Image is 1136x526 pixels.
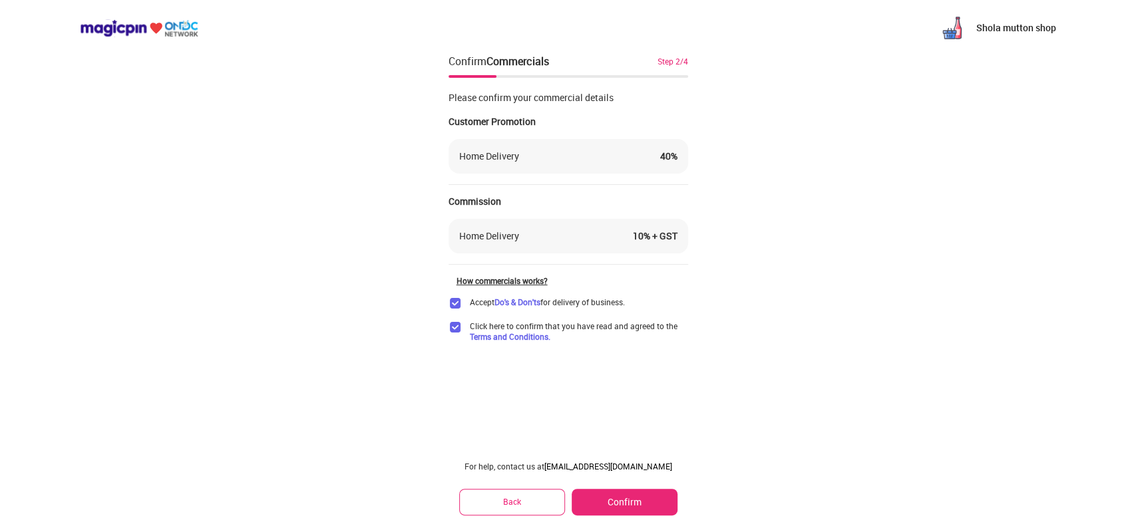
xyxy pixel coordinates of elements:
[459,489,566,515] button: Back
[459,461,677,471] div: For help, contact us at
[939,15,966,41] img: RvztdYn7iyAnbgLfOAIGEUE529GgJnSk6KKz3VglYW7w9xnFesnXtWW2ucfQcrpvCkVVXjFWzkf8IKD6XfYRd6MJmpQ
[457,275,688,286] div: How commercials works?
[449,115,688,128] div: Customer Promotion
[486,54,549,68] div: Commercials
[633,229,677,243] div: 10 % + GST
[976,21,1056,35] p: Shola mutton shop
[449,297,462,310] img: checkbox_purple.ceb64cee.svg
[80,19,198,37] img: ondc-logo-new-small.8a59708e.svg
[449,195,688,208] div: Commission
[544,461,672,471] a: [EMAIL_ADDRESS][DOMAIN_NAME]
[449,53,549,69] div: Confirm
[470,321,688,342] span: Click here to confirm that you have read and agreed to the
[449,321,462,334] img: checkbox_purple.ceb64cee.svg
[572,489,677,515] button: Confirm
[459,229,519,243] div: Home Delivery
[494,297,540,307] a: Do's & Don'ts
[449,91,688,104] div: Please confirm your commercial details
[470,297,625,307] div: Accept for delivery of business.
[470,331,550,342] a: Terms and Conditions.
[658,55,688,67] div: Step 2/4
